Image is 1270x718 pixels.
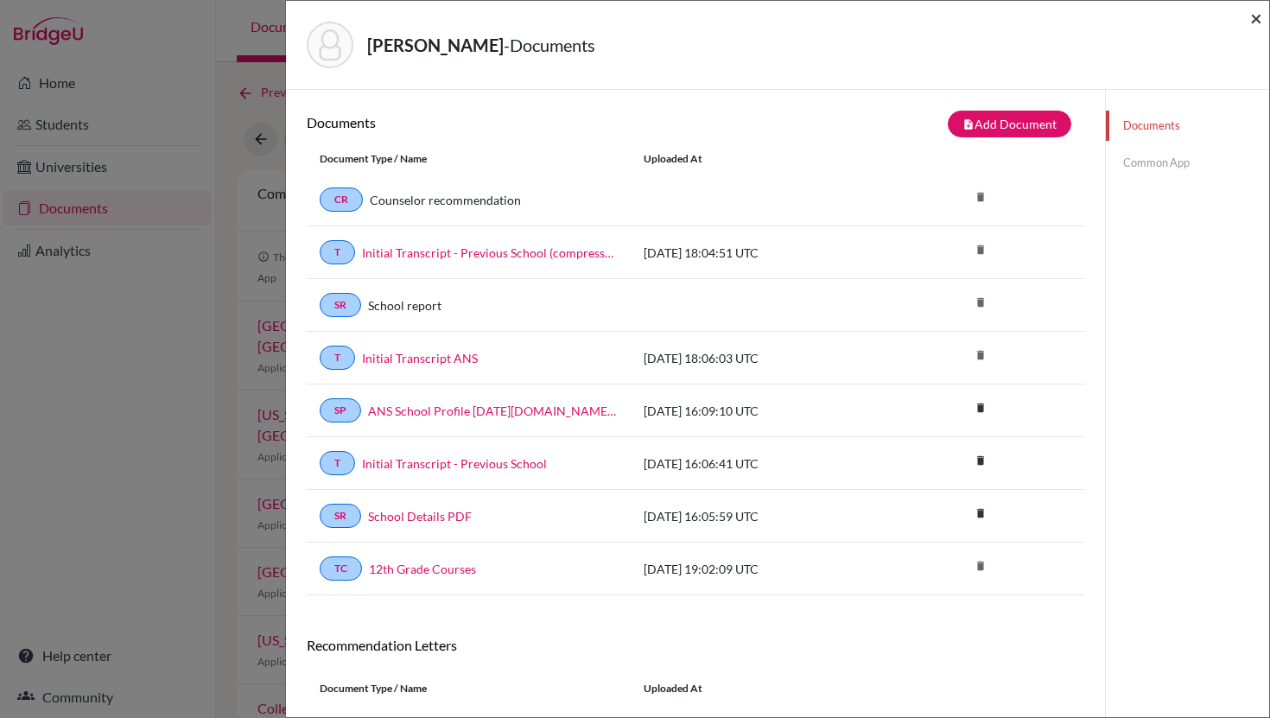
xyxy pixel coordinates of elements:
a: CR [320,187,363,212]
i: delete [968,395,994,421]
a: Initial Transcript ANS [362,349,478,367]
div: [DATE] 18:04:51 UTC [631,244,890,262]
a: ANS School Profile [DATE][DOMAIN_NAME][DATE]_wide [368,402,618,420]
strong: [PERSON_NAME] [367,35,504,55]
a: delete [968,397,994,421]
span: × [1250,5,1262,30]
a: Common App [1106,148,1269,178]
a: SR [320,504,361,528]
i: delete [968,553,994,579]
a: SR [320,293,361,317]
a: T [320,451,355,475]
a: T [320,346,355,370]
a: School report [368,296,441,315]
a: Initial Transcript - Previous School [362,454,547,473]
a: Documents [1106,111,1269,141]
div: [DATE] 16:06:41 UTC [631,454,890,473]
h6: Documents [307,114,695,130]
div: Uploaded at [631,681,890,696]
div: [DATE] 19:02:09 UTC [631,560,890,578]
a: School Details PDF [368,507,472,525]
a: T [320,240,355,264]
a: delete [968,450,994,473]
a: Initial Transcript - Previous School (compressed) [362,244,618,262]
button: Close [1250,8,1262,29]
i: note_add [962,118,975,130]
div: Uploaded at [631,151,890,167]
a: Counselor recommendation [370,191,521,209]
a: delete [968,503,994,526]
span: - Documents [504,35,595,55]
div: Document Type / Name [307,151,631,167]
button: note_addAdd Document [948,111,1071,137]
div: Document Type / Name [307,681,631,696]
a: 12th Grade Courses [369,560,476,578]
a: SP [320,398,361,423]
i: delete [968,237,994,263]
div: [DATE] 18:06:03 UTC [631,349,890,367]
i: delete [968,342,994,368]
a: TC [320,556,362,581]
div: [DATE] 16:05:59 UTC [631,507,890,525]
div: [DATE] 16:09:10 UTC [631,402,890,420]
i: delete [968,289,994,315]
i: delete [968,500,994,526]
i: delete [968,184,994,210]
h6: Recommendation Letters [307,637,1084,653]
i: delete [968,448,994,473]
